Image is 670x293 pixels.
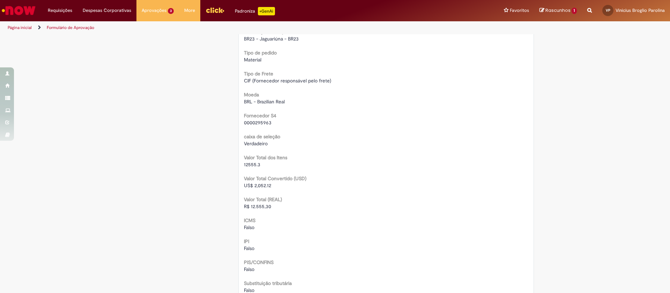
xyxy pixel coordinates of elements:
[244,112,276,119] b: Fornecedor S4
[1,3,37,17] img: ServiceNow
[235,7,275,15] div: Padroniza
[244,266,254,272] span: Falso
[244,98,285,105] span: BRL - Brazilian Real
[244,57,261,63] span: Material
[5,21,441,34] ul: Trilhas de página
[244,224,254,230] span: Falso
[142,7,166,14] span: Aprovações
[572,8,577,14] span: 1
[244,280,292,286] b: Substituição tributária
[8,25,32,30] a: Página inicial
[244,133,280,140] b: caixa de seleção
[83,7,131,14] span: Despesas Corporativas
[244,154,287,161] b: Valor Total dos Itens
[244,50,277,56] b: Tipo de pedido
[510,7,529,14] span: Favoritos
[258,7,275,15] p: +GenAi
[244,36,299,42] span: BR23 - Jaguariúna - BR23
[244,140,268,147] span: Verdadeiro
[244,238,249,244] b: IPI
[244,71,273,77] b: Tipo de Frete
[168,8,174,14] span: 3
[244,161,260,168] span: 12555.3
[244,259,274,265] b: PIS/CONFINS
[244,78,331,84] span: CIF (Fornecedor responsável pelo frete)
[184,7,195,14] span: More
[539,7,577,14] a: Rascunhos
[244,119,271,126] span: 0000295963
[616,7,665,13] span: Vinicius Broglio Parolina
[244,245,254,251] span: Falso
[545,7,571,14] span: Rascunhos
[244,217,255,224] b: ICMS
[206,5,224,15] img: click_logo_yellow_360x200.png
[244,203,271,210] span: R$ 12.555,30
[244,91,259,98] b: Moeda
[47,25,94,30] a: Formulário de Aprovação
[244,175,306,182] b: Valor Total Convertido (USD)
[48,7,72,14] span: Requisições
[244,196,282,203] b: Valor Total (REAL)
[606,8,610,13] span: VP
[244,182,271,189] span: US$ 2,052.12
